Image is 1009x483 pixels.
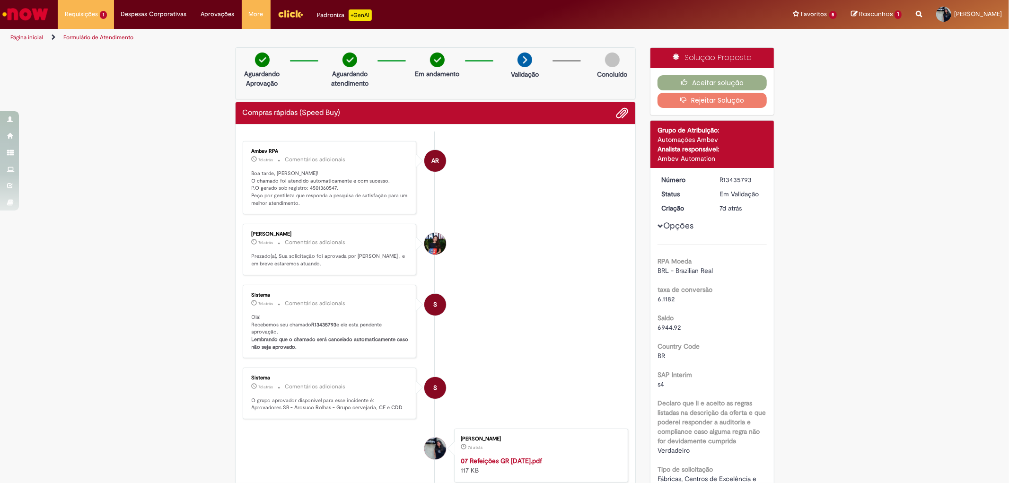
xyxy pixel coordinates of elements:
[100,11,107,19] span: 1
[658,380,664,388] span: s4
[658,125,767,135] div: Grupo de Atribuição:
[317,9,372,21] div: Padroniza
[259,301,273,307] span: 7d atrás
[342,53,357,67] img: check-circle-green.png
[252,397,409,412] p: O grupo aprovador disponível para esse incidente é: Aprovadores SB - Arosuco Rolhas - Grupo cerve...
[658,314,674,322] b: Saldo
[658,257,692,265] b: RPA Moeda
[201,9,235,19] span: Aprovações
[468,445,483,450] time: 21/08/2025 11:37:25
[801,9,827,19] span: Favoritos
[658,75,767,90] button: Aceitar solução
[415,69,459,79] p: Em andamento
[895,10,902,19] span: 1
[597,70,627,79] p: Concluído
[1,5,50,24] img: ServiceNow
[430,53,445,67] img: check-circle-green.png
[285,299,346,307] small: Comentários adicionais
[239,69,285,88] p: Aguardando Aprovação
[249,9,263,19] span: More
[658,446,690,455] span: Verdadeiro
[461,457,542,465] a: 07 Refeições GR [DATE].pdf
[312,321,337,328] b: R13435793
[658,93,767,108] button: Rejeitar Solução
[259,240,273,246] time: 21/08/2025 15:32:28
[954,10,1002,18] span: [PERSON_NAME]
[252,375,409,381] div: Sistema
[285,156,346,164] small: Comentários adicionais
[327,69,373,88] p: Aguardando atendimento
[252,149,409,154] div: Ambev RPA
[65,9,98,19] span: Requisições
[658,370,692,379] b: SAP Interim
[285,238,346,246] small: Comentários adicionais
[243,109,341,117] h2: Compras rápidas (Speed Buy) Histórico de tíquete
[433,293,437,316] span: S
[285,383,346,391] small: Comentários adicionais
[616,107,628,119] button: Adicionar anexos
[468,445,483,450] span: 7d atrás
[259,157,273,163] span: 7d atrás
[259,240,273,246] span: 7d atrás
[719,175,763,184] div: R13435793
[511,70,539,79] p: Validação
[252,336,410,351] b: Lembrando que o chamado será cancelado automaticamente caso não seja aprovado.
[658,323,681,332] span: 6944.92
[461,456,618,475] div: 117 KB
[658,295,675,303] span: 6.1182
[424,294,446,316] div: System
[518,53,532,67] img: arrow-next.png
[658,342,700,351] b: Country Code
[719,203,763,213] div: 21/08/2025 11:38:33
[461,436,618,442] div: [PERSON_NAME]
[252,314,409,351] p: Olá! Recebemos seu chamado e ele esta pendente aprovação.
[658,399,766,445] b: Declaro que li e aceito as regras listadas na descrição da oferta e que poderei responder a audit...
[658,135,767,144] div: Automações Ambev
[654,189,712,199] dt: Status
[658,351,665,360] span: BR
[259,301,273,307] time: 21/08/2025 11:38:45
[63,34,133,41] a: Formulário de Atendimento
[654,203,712,213] dt: Criação
[259,157,273,163] time: 21/08/2025 15:37:47
[719,189,763,199] div: Em Validação
[658,144,767,154] div: Analista responsável:
[605,53,620,67] img: img-circle-grey.png
[851,10,902,19] a: Rascunhos
[654,175,712,184] dt: Número
[424,377,446,399] div: System
[658,285,712,294] b: taxa de conversão
[719,204,742,212] span: 7d atrás
[650,48,774,68] div: Solução Proposta
[658,266,713,275] span: BRL - Brazilian Real
[255,53,270,67] img: check-circle-green.png
[7,29,666,46] ul: Trilhas de página
[658,465,713,474] b: Tipo de solicitação
[252,292,409,298] div: Sistema
[424,438,446,459] div: Ana Flavia Da Silva Ferreira
[259,384,273,390] span: 7d atrás
[424,233,446,255] div: Thaina Teixeira Klein
[349,9,372,21] p: +GenAi
[424,150,446,172] div: Ambev RPA
[252,231,409,237] div: [PERSON_NAME]
[259,384,273,390] time: 21/08/2025 11:38:41
[121,9,187,19] span: Despesas Corporativas
[431,149,439,172] span: AR
[719,204,742,212] time: 21/08/2025 11:38:33
[252,170,409,207] p: Boa tarde, [PERSON_NAME]! O chamado foi atendido automaticamente e com sucesso. P.O gerado sob re...
[252,253,409,267] p: Prezado(a), Sua solicitação foi aprovada por [PERSON_NAME] , e em breve estaremos atuando.
[433,377,437,399] span: S
[829,11,837,19] span: 5
[10,34,43,41] a: Página inicial
[859,9,893,18] span: Rascunhos
[278,7,303,21] img: click_logo_yellow_360x200.png
[658,154,767,163] div: Ambev Automation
